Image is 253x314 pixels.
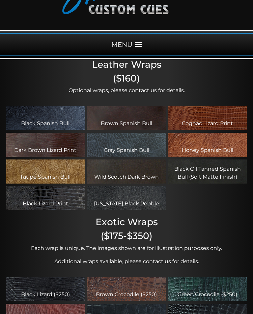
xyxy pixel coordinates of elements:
[87,159,166,184] div: Wild Scotch Dark Brown
[87,186,166,210] div: [US_STATE] Black Pebble
[87,133,166,157] div: Gray Spanish Bull
[6,186,85,210] div: Black Lizard Print
[6,277,85,301] div: Black Lizard ($250)
[6,106,85,130] div: Black Spanish Bull
[87,106,166,130] div: Brown Spanish Bull
[6,133,85,157] div: Dark Brown Lizard Print
[168,106,247,130] div: Cognac Lizard Print
[168,133,247,157] div: Honey Spanish Bull
[87,277,166,301] div: Brown Crocodile ($250)
[168,159,247,184] div: Black Oil Tanned Spanish Bull (Soft Matte Finish)
[168,277,247,301] div: Green Crocodile ($250)
[6,159,85,184] div: Taupe Spanish Bull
